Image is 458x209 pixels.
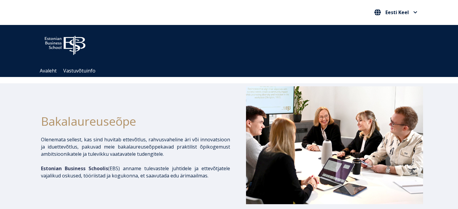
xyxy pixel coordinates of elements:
img: ebs_logo2016_white [39,31,91,57]
p: EBS) anname tulevastele juhtidele ja ettevõtjatele vajalikud oskused, tööriistad ja kogukonna, et... [41,165,230,179]
a: Avaleht [40,67,57,74]
span: ( [41,165,110,172]
div: Navigation Menu [36,65,428,77]
h1: Bakalaureuseõpe [41,112,230,130]
button: Eesti Keel [373,8,419,17]
span: Estonian Business Schoolis [41,165,108,172]
a: Vastuvõtuinfo [63,67,95,74]
span: Eesti Keel [385,10,409,15]
nav: Vali oma keel [373,8,419,17]
p: Olenemata sellest, kas sind huvitab ettevõtlus, rahvusvaheline äri või innovatsioon ja iduettevõt... [41,136,230,158]
img: Bakalaureusetudengid [246,86,423,204]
